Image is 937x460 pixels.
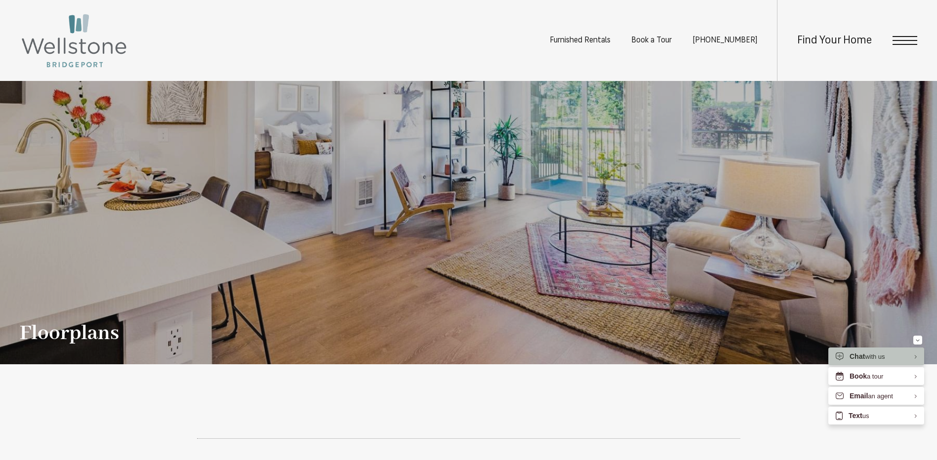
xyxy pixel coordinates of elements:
h1: Floorplans [20,322,119,345]
img: Wellstone [20,12,128,69]
a: Find Your Home [797,35,872,46]
a: Furnished Rentals [550,37,611,44]
a: Call us at (253) 400-3144 [693,37,757,44]
button: Open Menu [893,36,917,45]
span: [PHONE_NUMBER] [693,37,757,44]
a: Book a Tour [631,37,672,44]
